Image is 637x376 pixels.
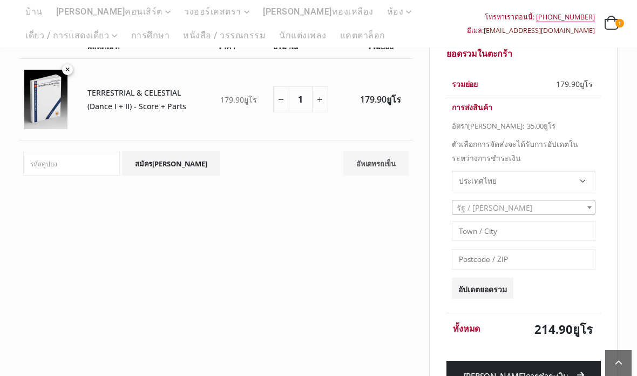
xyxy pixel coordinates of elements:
[453,324,480,334] font: ทั้งหมด
[177,24,272,48] a: หนังสือ / วรรณกรรม
[387,6,404,17] font: ห้อง
[131,30,170,41] font: การศึกษา
[56,6,162,17] font: [PERSON_NAME]คอนเสิร์ต
[457,203,533,213] font: รัฐ / [PERSON_NAME]
[446,49,512,59] font: ยอดรวมในตะกร้า
[279,30,327,41] font: นักแต่งเพลง
[452,103,492,112] font: การส่งสินค้า
[452,249,595,269] input: Postcode / ZIP
[580,79,593,89] font: ยูโร
[534,321,573,337] font: 214.90
[183,30,266,41] font: หนังสือ / วรรณกรรม
[135,159,207,169] font: สมัคร[PERSON_NAME]
[25,6,43,17] font: บ้าน
[19,24,124,48] a: เดี่ยว / การแสดงเดี่ยว
[87,88,186,111] a: TERRESTRIAL & CELESTIAL (Dance I + II) - Score + Parts
[184,6,241,17] font: วงออร์เคสตรา
[289,86,313,112] input: ปริมาณสินค้า
[573,321,593,337] font: ยูโร
[122,151,220,176] button: สมัคร[PERSON_NAME]
[484,26,595,35] a: [EMAIL_ADDRESS][DOMAIN_NAME]
[360,93,387,105] font: 179.90
[618,19,621,27] font: 1
[23,152,120,175] input: รหัสคูปอง
[334,24,392,48] a: แคตตาล็อก
[458,284,507,294] font: อัปเดตยอดรวม
[244,95,257,105] font: ยูโร
[452,80,478,89] font: รวมย่อย
[340,30,385,41] font: แคตตาล็อก
[62,64,73,75] a: ลบ TERRESTRIAL & CELESTIAL (Dance I + II) - Score + Parts ออกจากรถเข็น
[467,26,484,35] font: อีเมล:
[452,278,513,299] button: อัปเดตยอดรวม
[263,6,374,17] font: [PERSON_NAME]ทองเหลือง
[220,95,244,105] font: 179.90
[273,24,333,48] a: นักแต่งเพลง
[452,139,578,163] font: ตัวเลือกการจัดส่งจะได้รับการอัปเดตในระหว่างการชำระเงิน
[387,93,401,105] font: ยูโร
[527,121,544,131] font: 35.00
[452,221,595,241] input: Town / City
[125,24,177,48] a: การศึกษา
[25,30,109,41] font: เดี่ยว / การแสดงเดี่ยว
[485,12,595,22] font: โทรหาเราตอนนี้:
[544,121,555,131] font: ยูโร
[556,79,580,89] font: 179.90
[452,121,524,131] font: อัตรา[PERSON_NAME]:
